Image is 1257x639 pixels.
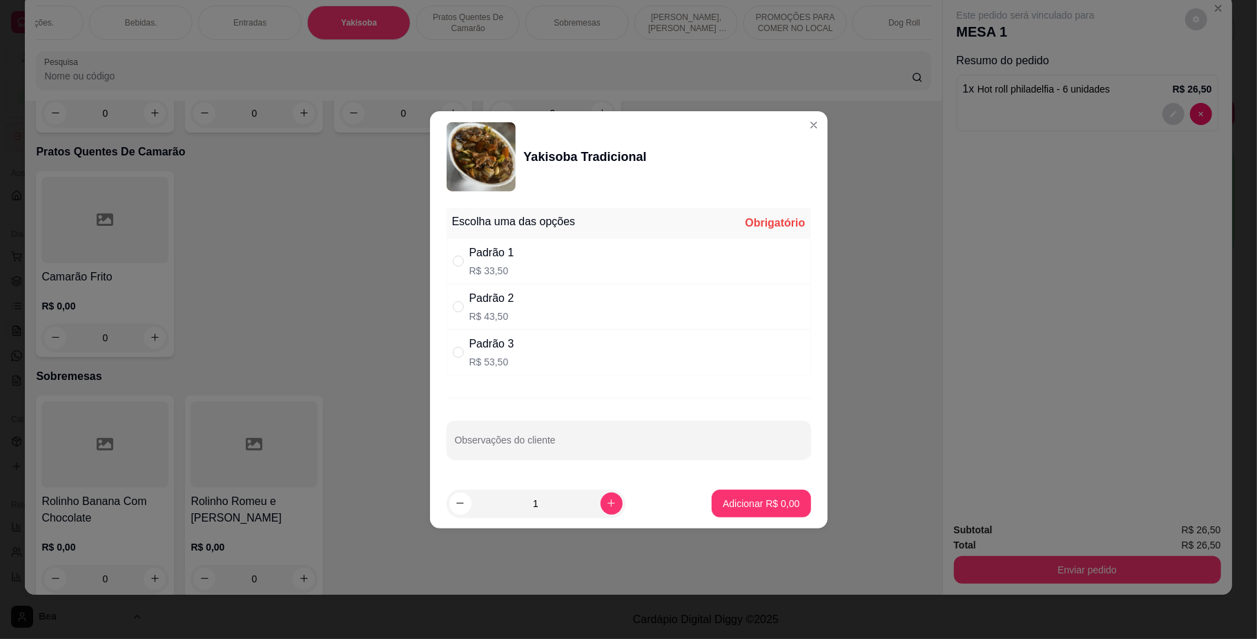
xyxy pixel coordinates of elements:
button: Adicionar R$ 0,00 [712,490,810,517]
div: Obrigatório [745,215,805,231]
img: product-image [447,122,516,191]
div: Padrão 3 [469,336,514,352]
div: Padrão 2 [469,290,514,307]
button: increase-product-quantity [601,493,623,515]
button: decrease-product-quantity [449,493,471,515]
p: R$ 33,50 [469,264,514,278]
p: R$ 53,50 [469,355,514,369]
div: Escolha uma das opções [452,213,576,230]
button: Close [803,114,825,136]
div: Yakisoba Tradicional [524,147,647,166]
input: Observações do cliente [455,439,803,452]
p: R$ 43,50 [469,309,514,323]
div: Padrão 1 [469,245,514,261]
p: Adicionar R$ 0,00 [723,497,799,511]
